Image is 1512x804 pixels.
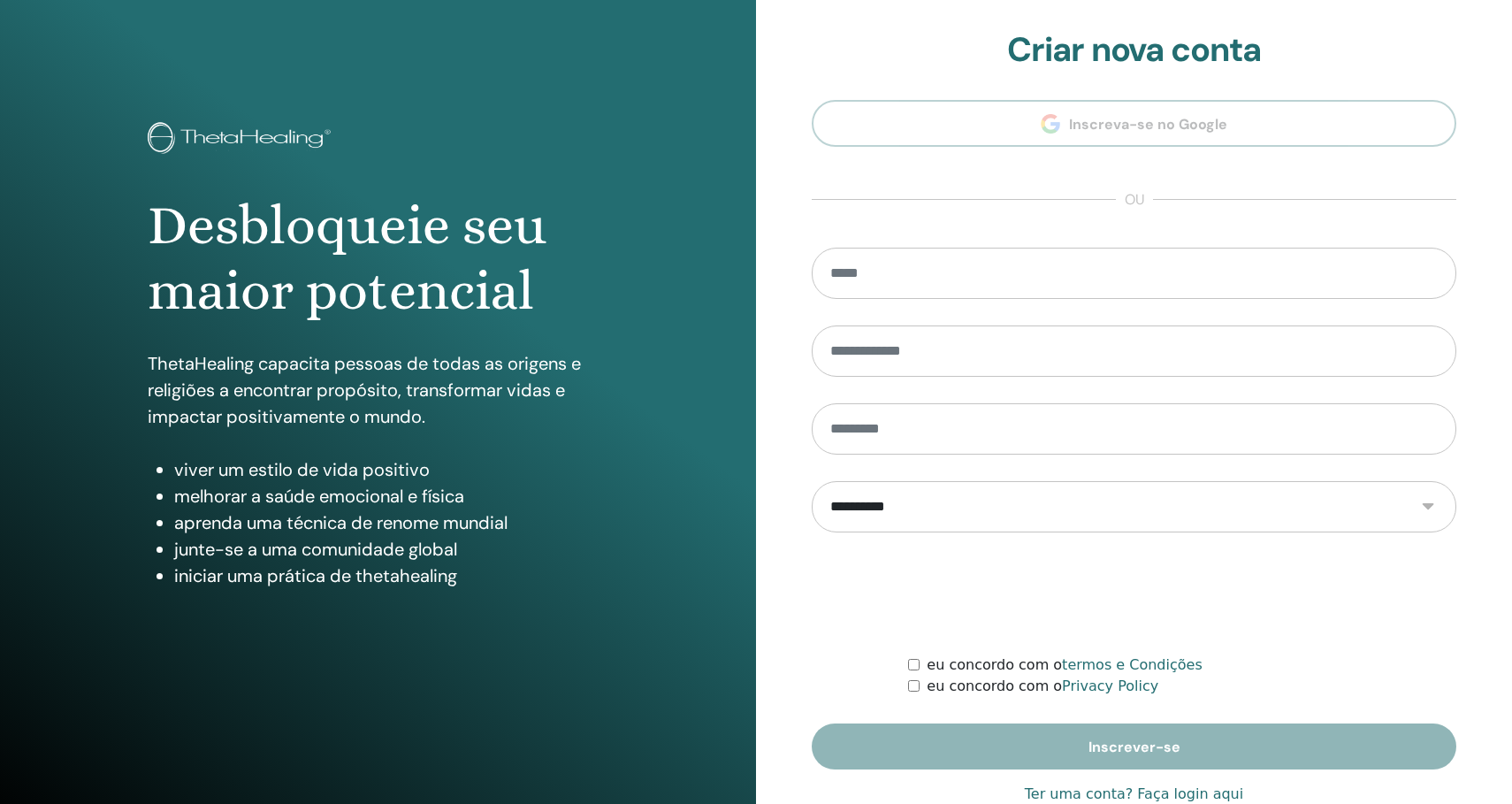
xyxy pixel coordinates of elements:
li: aprenda uma técnica de renome mundial [174,509,607,536]
li: viver um estilo de vida positivo [174,456,607,483]
iframe: reCAPTCHA [1000,559,1269,628]
h1: Desbloqueie seu maior potencial [148,193,607,325]
label: eu concordo com o [927,655,1202,676]
li: junte-se a uma comunidade global [174,536,607,563]
h2: Criar nova conta [812,30,1456,71]
a: termos e Condições [1062,656,1203,673]
li: iniciar uma prática de thetahealing [174,563,607,589]
a: Privacy Policy [1062,678,1158,694]
li: melhorar a saúde emocional e física [174,483,607,509]
label: eu concordo com o [927,676,1158,697]
p: ThetaHealing capacita pessoas de todas as origens e religiões a encontrar propósito, transformar ... [148,350,607,430]
span: ou [1116,189,1153,211]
